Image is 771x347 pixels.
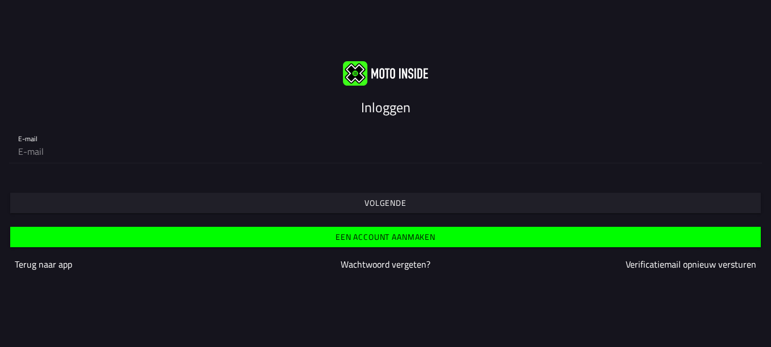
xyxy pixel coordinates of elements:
[361,97,410,117] ion-text: Inloggen
[341,257,430,271] a: Wachtwoord vergeten?
[626,257,756,271] a: Verificatiemail opnieuw versturen
[364,199,407,207] ion-text: Volgende
[10,227,761,247] ion-button: Een account aanmaken
[18,140,753,163] input: E-mail
[15,257,72,271] a: Terug naar app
